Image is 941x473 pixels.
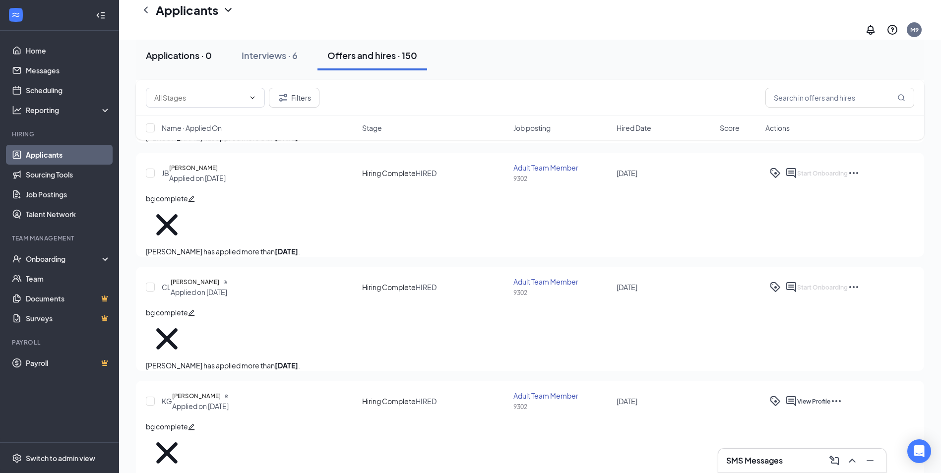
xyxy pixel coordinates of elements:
[188,423,195,430] span: edit
[162,123,222,133] span: Name · Applied On
[848,281,860,293] svg: Ellipses
[275,247,298,256] b: [DATE]
[171,287,227,297] div: Applied on [DATE]
[897,94,905,102] svg: MagnifyingGlass
[162,282,171,292] div: CL
[188,195,195,202] span: edit
[769,395,781,407] svg: ActiveTag
[513,403,611,411] div: 9302
[269,88,319,108] button: Filter Filters
[222,4,234,16] svg: ChevronDown
[26,165,111,184] a: Sourcing Tools
[172,401,229,411] div: Applied on [DATE]
[826,453,842,469] button: ComposeMessage
[865,24,877,36] svg: Notifications
[169,163,218,173] h5: [PERSON_NAME]
[12,254,22,264] svg: UserCheck
[11,10,21,20] svg: WorkstreamLogo
[162,396,172,406] div: KG
[362,282,416,292] div: Hiring Complete
[188,309,195,316] span: edit
[416,282,437,292] div: HIRED
[140,4,152,16] svg: ChevronLeft
[797,395,830,407] button: View Profile
[828,455,840,467] svg: ComposeMessage
[172,391,221,401] h5: [PERSON_NAME]
[327,49,417,61] div: Offers and hires · 150
[26,254,102,264] div: Onboarding
[513,391,611,401] div: Adult Team Member
[362,123,382,133] span: Stage
[513,175,611,183] div: 9302
[12,453,22,463] svg: Settings
[26,41,111,60] a: Home
[26,453,95,463] div: Switch to admin view
[830,395,842,407] svg: Ellipses
[513,123,551,133] span: Job posting
[162,168,169,178] div: JB
[277,92,289,104] svg: Filter
[797,281,848,293] button: Start Onboarding
[785,395,797,407] svg: ActiveChat
[12,338,109,347] div: Payroll
[513,163,611,173] div: Adult Team Member
[146,422,188,431] span: bg complete
[910,26,919,34] div: M9
[26,60,111,80] a: Messages
[797,170,848,177] span: Start Onboarding
[169,173,226,183] div: Applied on [DATE]
[223,280,227,284] svg: Document
[797,167,848,179] button: Start Onboarding
[785,167,797,179] svg: ActiveChat
[797,398,830,405] span: View Profile
[416,168,437,178] div: HIRED
[12,234,109,242] div: Team Management
[275,361,298,370] b: [DATE]
[26,289,111,308] a: DocumentsCrown
[416,396,437,406] div: HIRED
[26,105,111,115] div: Reporting
[769,281,781,293] svg: ActiveTag
[617,123,651,133] span: Hired Date
[862,453,878,469] button: Minimize
[26,80,111,100] a: Scheduling
[907,439,931,463] div: Open Intercom Messenger
[26,204,111,224] a: Talent Network
[146,246,914,257] p: [PERSON_NAME] has applied more than .
[154,92,245,103] input: All Stages
[844,453,860,469] button: ChevronUp
[26,353,111,373] a: PayrollCrown
[617,169,637,177] span: [DATE]
[617,283,637,292] span: [DATE]
[242,49,298,61] div: Interviews · 6
[146,204,188,246] svg: Cross
[769,167,781,179] svg: ActiveTag
[146,308,188,317] span: bg complete
[886,24,898,36] svg: QuestionInfo
[12,130,109,138] div: Hiring
[720,123,740,133] span: Score
[864,455,876,467] svg: Minimize
[146,318,188,360] svg: Cross
[765,123,790,133] span: Actions
[12,105,22,115] svg: Analysis
[785,281,797,293] svg: ActiveChat
[26,184,111,204] a: Job Postings
[848,167,860,179] svg: Ellipses
[513,289,611,297] div: 9302
[146,360,914,371] p: [PERSON_NAME] has applied more than .
[726,455,783,466] h3: SMS Messages
[225,394,229,398] svg: Document
[146,49,212,61] div: Applications · 0
[362,396,416,406] div: Hiring Complete
[156,1,218,18] h1: Applicants
[765,88,914,108] input: Search in offers and hires
[362,168,416,178] div: Hiring Complete
[797,284,848,291] span: Start Onboarding
[171,277,219,287] h5: [PERSON_NAME]
[617,397,637,406] span: [DATE]
[96,10,106,20] svg: Collapse
[26,269,111,289] a: Team
[26,308,111,328] a: SurveysCrown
